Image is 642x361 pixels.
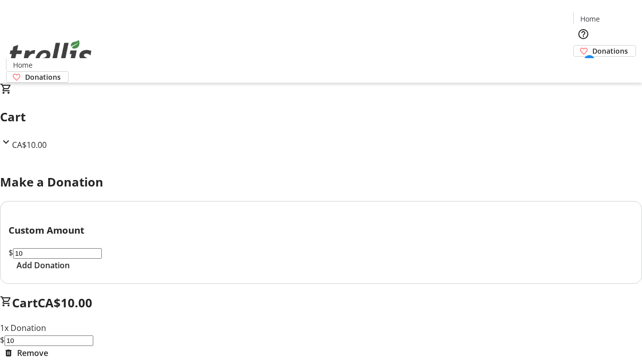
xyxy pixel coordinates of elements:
button: Cart [573,57,593,77]
a: Donations [6,71,69,83]
span: Donations [25,72,61,82]
img: Orient E2E Organization j9Ja2GK1b9's Logo [6,29,95,79]
span: Home [580,14,600,24]
input: Donation Amount [13,248,102,259]
span: Add Donation [17,259,70,271]
span: CA$10.00 [12,139,47,150]
span: Remove [17,347,48,359]
span: CA$10.00 [38,294,92,311]
button: Help [573,24,593,44]
a: Home [574,14,606,24]
a: Donations [573,45,636,57]
button: Add Donation [9,259,78,271]
input: Donation Amount [5,335,93,346]
span: Home [13,60,33,70]
span: $ [9,247,13,258]
span: Donations [592,46,628,56]
a: Home [7,60,39,70]
h3: Custom Amount [9,223,633,237]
